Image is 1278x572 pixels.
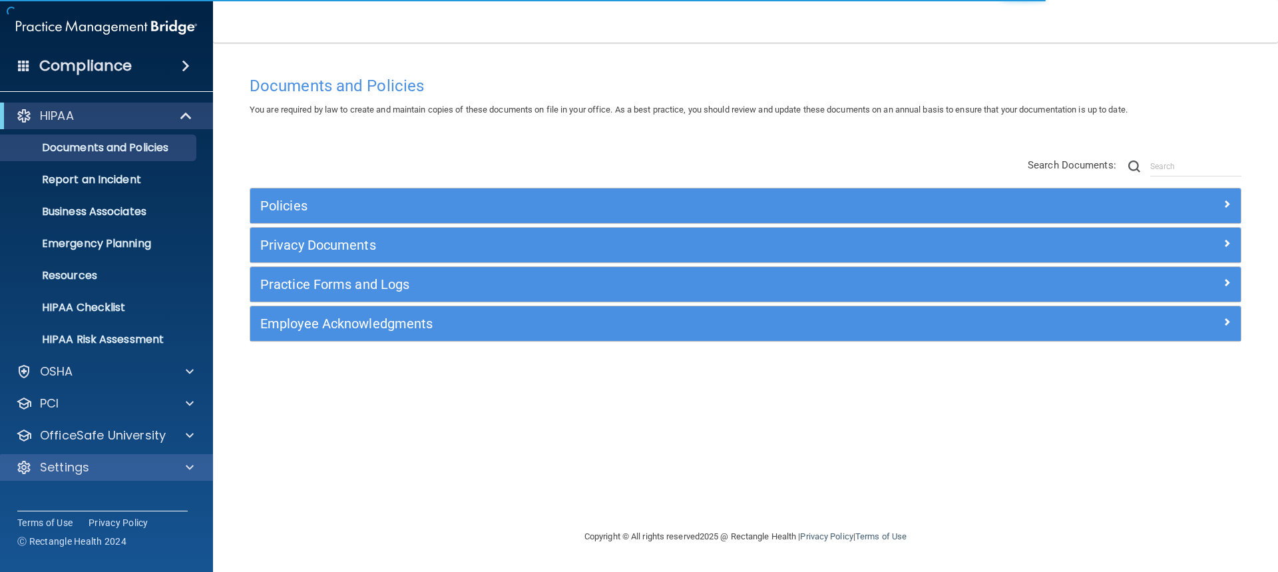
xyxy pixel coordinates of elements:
a: Privacy Policy [89,516,148,529]
h5: Privacy Documents [260,238,983,252]
a: Terms of Use [17,516,73,529]
a: Settings [16,459,194,475]
a: Terms of Use [855,531,907,541]
a: Employee Acknowledgments [260,313,1231,334]
a: Privacy Policy [800,531,853,541]
p: Emergency Planning [9,237,190,250]
h5: Practice Forms and Logs [260,277,983,292]
a: OSHA [16,364,194,380]
input: Search [1150,156,1241,176]
iframe: Drift Widget Chat Controller [1048,477,1262,531]
h5: Policies [260,198,983,213]
a: Policies [260,195,1231,216]
p: HIPAA Risk Assessment [9,333,190,346]
img: PMB logo [16,14,197,41]
p: Business Associates [9,205,190,218]
p: Report an Incident [9,173,190,186]
h5: Employee Acknowledgments [260,316,983,331]
span: You are required by law to create and maintain copies of these documents on file in your office. ... [250,105,1128,115]
p: Settings [40,459,89,475]
p: HIPAA [40,108,74,124]
p: Documents and Policies [9,141,190,154]
p: HIPAA Checklist [9,301,190,314]
img: ic-search.3b580494.png [1128,160,1140,172]
h4: Compliance [39,57,132,75]
p: Resources [9,269,190,282]
a: Privacy Documents [260,234,1231,256]
a: HIPAA [16,108,193,124]
h4: Documents and Policies [250,77,1241,95]
p: PCI [40,396,59,412]
span: Ⓒ Rectangle Health 2024 [17,535,126,548]
a: OfficeSafe University [16,428,194,443]
p: OSHA [40,364,73,380]
p: OfficeSafe University [40,428,166,443]
a: PCI [16,396,194,412]
span: Search Documents: [1028,159,1116,171]
div: Copyright © All rights reserved 2025 @ Rectangle Health | | [503,515,988,558]
a: Practice Forms and Logs [260,274,1231,295]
